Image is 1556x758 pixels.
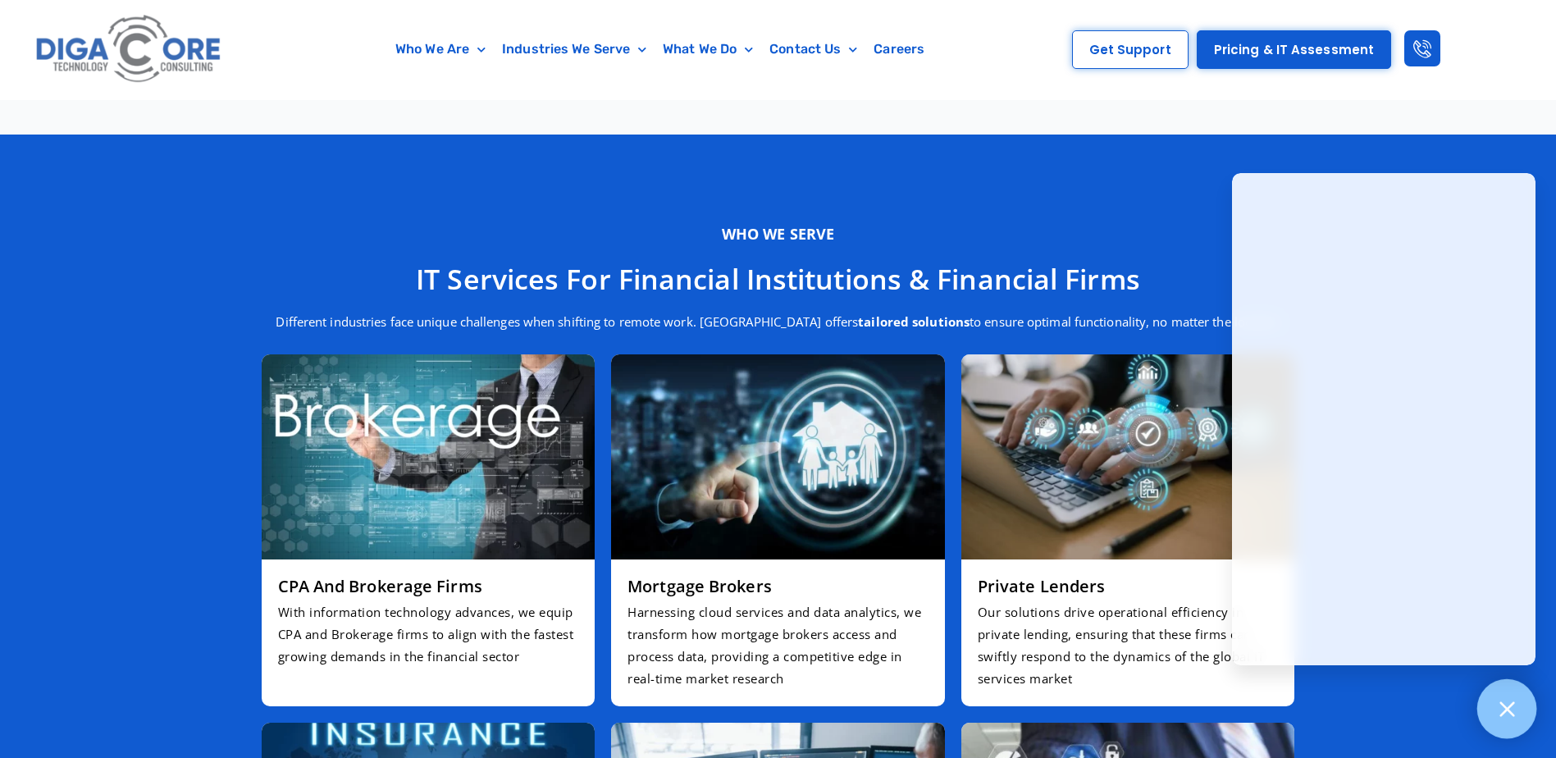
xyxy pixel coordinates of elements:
[978,601,1279,690] p: Our solutions drive operational efficiency in private lending, ensuring that these firms can swif...
[253,261,1303,297] h3: IT Services for Financial Institutions & Financial Firms
[278,576,579,597] h3: CPA and Brokerage Firms
[262,354,595,559] img: managed IT services for CPA and brokerage firms - Digacore
[627,601,929,690] p: Harnessing cloud services and data analytics, we transform how mortgage brokers access and proces...
[387,30,494,68] a: Who We Are
[961,354,1295,559] img: managed it services for SMBs
[253,225,1303,244] h3: Who we serve
[611,354,945,559] img: managed IT services for mortgage brokers - Digacore
[253,313,1303,330] p: Different industries face unique challenges when shifting to remote work. [GEOGRAPHIC_DATA] offer...
[655,30,761,68] a: What We Do
[1197,30,1391,69] a: Pricing & IT Assessment
[865,30,933,68] a: Careers
[1232,173,1535,665] iframe: Chatgenie Messenger
[1214,43,1374,56] span: Pricing & IT Assessment
[31,8,227,91] img: Digacore logo 1
[278,601,579,668] p: With information technology advances, we equip CPA and Brokerage firms to align with the fastest ...
[306,30,1014,68] nav: Menu
[761,30,865,68] a: Contact Us
[627,576,929,597] h3: Mortgage Brokers
[858,313,970,330] strong: tailored solutions
[1089,43,1171,56] span: Get Support
[1072,30,1189,69] a: Get Support
[978,576,1279,597] h3: Private Lenders
[494,30,655,68] a: Industries We Serve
